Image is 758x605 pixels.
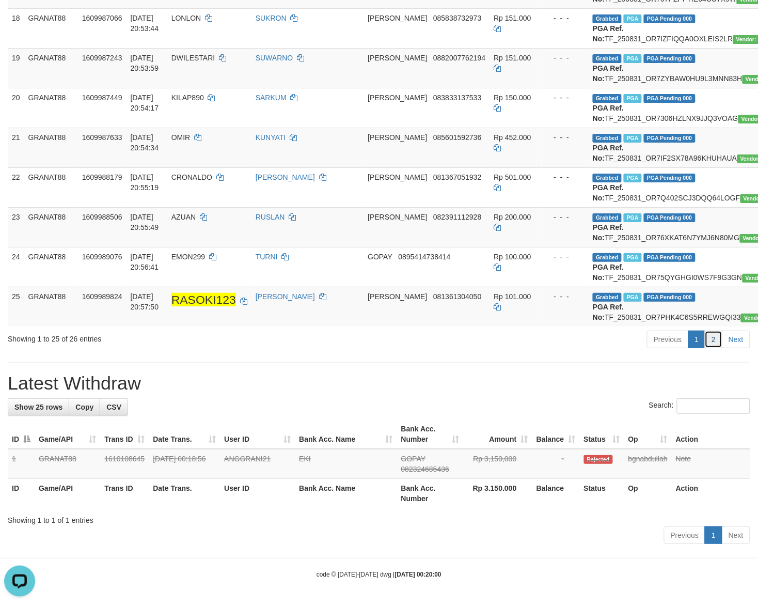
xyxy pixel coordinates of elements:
[299,455,311,463] a: EKI
[100,420,149,449] th: Trans ID: activate to sort column ascending
[131,14,159,33] span: [DATE] 20:53:44
[82,213,122,221] span: 1609988506
[397,420,464,449] th: Bank Acc. Number: activate to sort column ascending
[494,14,531,22] span: Rp 151.000
[644,14,696,23] span: PGA Pending
[82,253,122,261] span: 1609989076
[24,8,78,48] td: GRANAT88
[688,331,706,348] a: 1
[644,213,696,222] span: PGA Pending
[256,292,315,301] a: [PERSON_NAME]
[8,449,35,479] td: 1
[494,173,531,181] span: Rp 501.000
[368,14,427,22] span: [PERSON_NAME]
[171,94,204,102] span: KILAP890
[131,94,159,112] span: [DATE] 20:54:17
[171,54,215,62] span: DWILESTARI
[593,174,622,182] span: Grabbed
[171,133,191,142] span: OMIR
[24,167,78,207] td: GRANAT88
[433,173,481,181] span: Copy 081367051932 to clipboard
[14,403,62,411] span: Show 25 rows
[624,94,642,103] span: Marked by bgnabdullah
[401,455,425,463] span: GOPAY
[131,213,159,231] span: [DATE] 20:55:49
[401,465,449,473] span: Copy 082324685436 to clipboard
[4,4,35,35] button: Open LiveChat chat widget
[368,292,427,301] span: [PERSON_NAME]
[395,571,441,578] strong: [DATE] 00:20:00
[368,94,427,102] span: [PERSON_NAME]
[624,293,642,302] span: Marked by bgnabdullah
[649,398,750,414] label: Search:
[131,54,159,72] span: [DATE] 20:53:59
[593,104,624,122] b: PGA Ref. No:
[100,398,128,416] a: CSV
[593,94,622,103] span: Grabbed
[35,449,100,479] td: GRANAT88
[149,449,220,479] td: [DATE] 00:18:56
[82,14,122,22] span: 1609987066
[397,479,464,508] th: Bank Acc. Number
[171,173,212,181] span: CRONALDO
[220,449,295,479] td: ANGGRANI21
[624,174,642,182] span: Marked by bgnabdullah
[464,449,532,479] td: Rp 3,150,000
[8,373,750,394] h1: Latest Withdraw
[494,94,531,102] span: Rp 150.000
[256,253,278,261] a: TURNI
[24,88,78,128] td: GRANAT88
[647,331,688,348] a: Previous
[644,54,696,63] span: PGA Pending
[644,174,696,182] span: PGA Pending
[644,134,696,143] span: PGA Pending
[82,292,122,301] span: 1609989824
[593,144,624,162] b: PGA Ref. No:
[8,88,24,128] td: 20
[100,479,149,508] th: Trans ID
[399,253,451,261] span: Copy 0895414738414 to clipboard
[593,14,622,23] span: Grabbed
[295,479,397,508] th: Bank Acc. Name
[256,133,286,142] a: KUNYATI
[131,253,159,271] span: [DATE] 20:56:41
[546,132,585,143] div: - - -
[171,253,205,261] span: EMON299
[106,403,121,411] span: CSV
[24,48,78,88] td: GRANAT88
[256,213,285,221] a: RUSLAN
[546,92,585,103] div: - - -
[672,479,750,508] th: Action
[464,420,532,449] th: Amount: activate to sort column ascending
[8,511,750,525] div: Showing 1 to 1 of 1 entries
[546,212,585,222] div: - - -
[82,133,122,142] span: 1609987633
[494,54,531,62] span: Rp 151.000
[171,14,201,22] span: LONLON
[624,253,642,262] span: Marked by bgnabdullah
[317,571,441,578] small: code © [DATE]-[DATE] dwg |
[494,292,531,301] span: Rp 101.000
[295,420,397,449] th: Bank Acc. Name: activate to sort column ascending
[100,449,149,479] td: 1610108645
[494,133,531,142] span: Rp 452.000
[8,247,24,287] td: 24
[433,94,481,102] span: Copy 083833137533 to clipboard
[8,398,69,416] a: Show 25 rows
[593,183,624,202] b: PGA Ref. No:
[433,133,481,142] span: Copy 085601592736 to clipboard
[24,287,78,327] td: GRANAT88
[584,455,613,464] span: Rejected
[8,207,24,247] td: 23
[433,14,481,22] span: Copy 085838732973 to clipboard
[24,247,78,287] td: GRANAT88
[368,54,427,62] span: [PERSON_NAME]
[131,173,159,192] span: [DATE] 20:55:19
[35,479,100,508] th: Game/API
[220,479,295,508] th: User ID
[644,94,696,103] span: PGA Pending
[677,398,750,414] input: Search:
[433,213,481,221] span: Copy 082391112928 to clipboard
[644,253,696,262] span: PGA Pending
[593,213,622,222] span: Grabbed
